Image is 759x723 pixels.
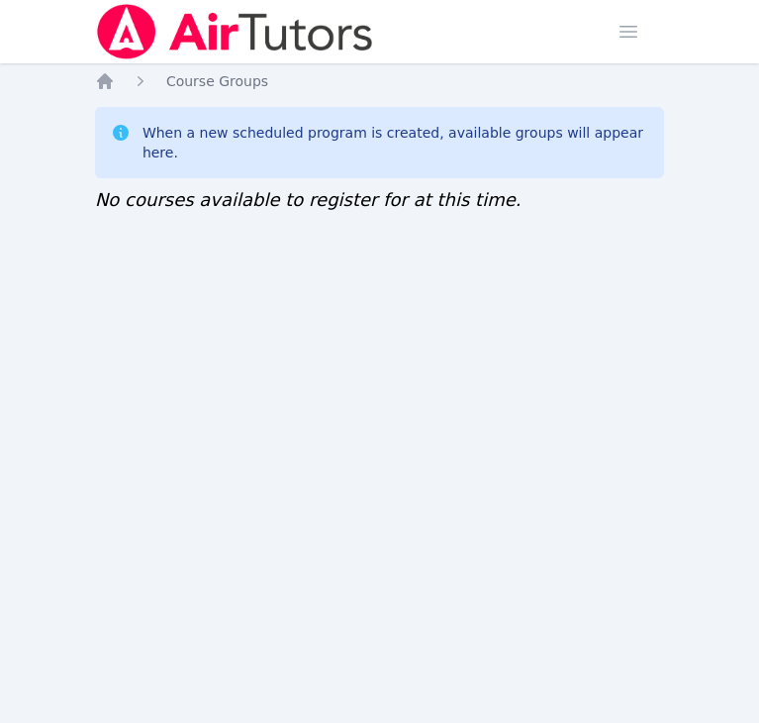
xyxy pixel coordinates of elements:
div: When a new scheduled program is created, available groups will appear here. [142,123,648,162]
a: Course Groups [166,71,268,91]
img: Air Tutors [95,4,375,59]
span: Course Groups [166,73,268,89]
nav: Breadcrumb [95,71,664,91]
span: No courses available to register for at this time. [95,189,522,210]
